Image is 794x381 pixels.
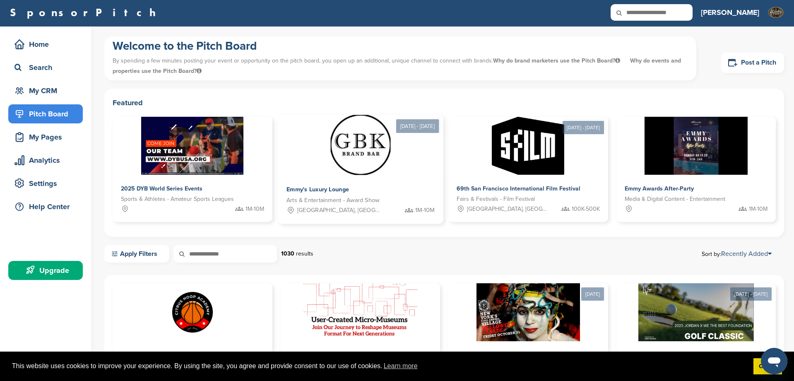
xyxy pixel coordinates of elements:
img: Sponsorpitch & [645,117,748,175]
div: Home [12,37,83,52]
a: Analytics [8,151,83,170]
div: [DATE] - [DATE] [563,121,604,134]
a: Help Center [8,197,83,216]
a: learn more about cookies [383,360,419,372]
h1: Welcome to the Pitch Board [113,39,688,53]
a: Recently Added [721,250,772,258]
a: SponsorPitch [10,7,161,18]
a: Pitch Board [8,104,83,123]
img: Sponsorpitch & [164,283,221,341]
div: Settings [12,176,83,191]
span: Fairs & Festivals - Film Festival [457,195,535,204]
span: [GEOGRAPHIC_DATA], [GEOGRAPHIC_DATA] [467,205,550,214]
h3: [PERSON_NAME] [701,7,759,18]
a: My Pages [8,128,83,147]
a: Settings [8,174,83,193]
div: Upgrade [12,263,83,278]
span: 1M-10M [749,205,768,214]
h2: Featured [113,97,776,109]
a: dismiss cookie message [753,358,782,375]
iframe: Button to launch messaging window [761,348,787,374]
span: 69th San Francisco International Film Festival [457,185,580,192]
img: Sponsorpitch & [476,283,580,341]
div: Help Center [12,199,83,214]
span: Sports & Athletes - Amateur Sports Leagues [121,195,234,204]
a: Sponsorpitch & 2025 DYB World Series Events Sports & Athletes - Amateur Sports Leagues 1M-10M [113,117,272,222]
span: results [296,250,313,257]
div: [DATE] - [DATE] [730,287,772,301]
img: Sponsorpitch & [141,117,243,175]
a: Home [8,35,83,54]
span: 2025 DYB World Series Events [121,185,202,192]
span: Sort by: [702,251,772,257]
div: [DATE] [581,287,604,301]
span: This website uses cookies to improve your experience. By using the site, you agree and provide co... [12,360,747,372]
a: [DATE] - [DATE] Sponsorpitch & 69th San Francisco International Film Festival Fairs & Festivals -... [448,104,608,222]
a: Sponsorpitch & Emmy Awards After-Party Media & Digital Content - Entertainment 1M-10M [616,117,776,222]
a: Search [8,58,83,77]
a: Apply Filters [104,245,169,263]
span: [GEOGRAPHIC_DATA], [GEOGRAPHIC_DATA] [297,206,383,215]
a: [DATE] - [DATE] Sponsorpitch & Emmy's Luxury Lounge Arts & Entertainment - Award Show [GEOGRAPHIC... [278,101,443,224]
span: Arts & Entertainment - Award Show [286,196,379,205]
div: [DATE] - [DATE] [396,119,439,133]
span: 100K-500K [572,205,600,214]
img: Ndcf trad logo [768,4,784,21]
a: [PERSON_NAME] [701,3,759,22]
a: My CRM [8,81,83,100]
p: By spending a few minutes posting your event or opportunity on the pitch board, you open up an ad... [113,53,688,78]
span: Media & Digital Content - Entertainment [625,195,725,204]
span: 1M-10M [415,206,434,215]
div: Analytics [12,153,83,168]
div: Pitch Board [12,106,83,121]
span: 1M-10M [245,205,264,214]
img: Sponsorpitch & [330,115,390,175]
div: My CRM [12,83,83,98]
img: Sponsorpitch & [492,117,564,175]
a: Upgrade [8,261,83,280]
img: Sponsorpitch & [638,283,754,341]
span: Emmy Awards After-Party [625,185,694,192]
a: Post a Pitch [721,53,784,73]
div: Search [12,60,83,75]
div: My Pages [12,130,83,145]
span: Emmy's Luxury Lounge [286,186,349,193]
span: Why do brand marketers use the Pitch Board? [493,57,622,64]
img: Sponsorpitch & [303,283,417,341]
strong: 1030 [281,250,294,257]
